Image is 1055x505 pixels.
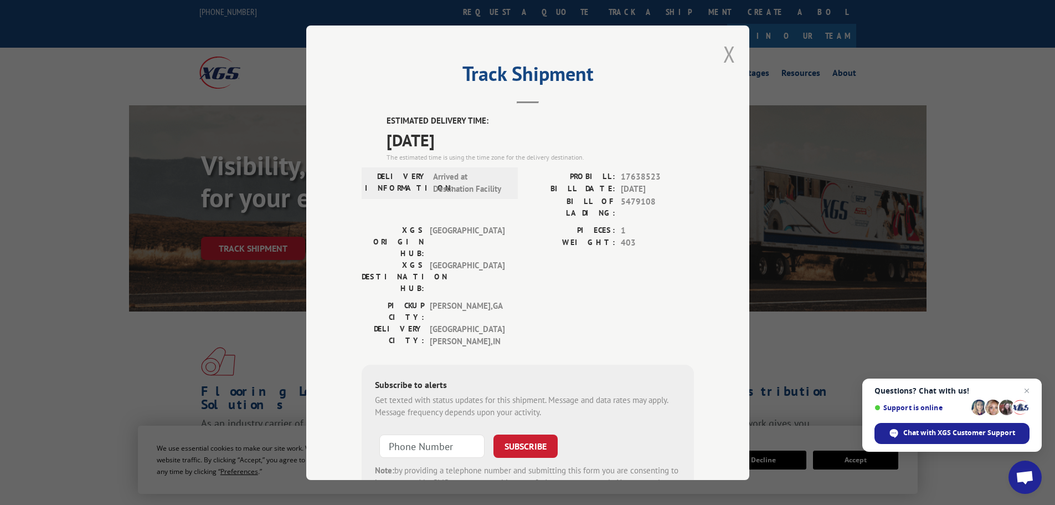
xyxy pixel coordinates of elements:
div: by providing a telephone number and submitting this form you are consenting to be contacted by SM... [375,464,681,502]
span: [DATE] [387,127,694,152]
span: [PERSON_NAME] , GA [430,299,505,323]
span: 403 [621,237,694,249]
input: Phone Number [379,434,485,457]
strong: Note: [375,465,394,475]
label: PROBILL: [528,170,615,183]
label: BILL DATE: [528,183,615,196]
span: Arrived at Destination Facility [433,170,508,195]
span: [GEOGRAPHIC_DATA] [430,224,505,259]
label: XGS ORIGIN HUB: [362,224,424,259]
div: The estimated time is using the time zone for the delivery destination. [387,152,694,162]
span: Support is online [874,404,967,412]
label: ESTIMATED DELIVERY TIME: [387,115,694,127]
button: SUBSCRIBE [493,434,558,457]
div: Get texted with status updates for this shipment. Message and data rates may apply. Message frequ... [375,394,681,419]
div: Subscribe to alerts [375,378,681,394]
label: DELIVERY INFORMATION: [365,170,428,195]
label: PICKUP CITY: [362,299,424,323]
span: 17638523 [621,170,694,183]
span: 1 [621,224,694,237]
span: Questions? Chat with us! [874,386,1030,395]
label: BILL OF LADING: [528,195,615,218]
div: Open chat [1008,461,1042,494]
span: Close chat [1020,384,1033,397]
span: 5479108 [621,195,694,218]
button: Close modal [723,39,735,69]
label: DELIVERY CITY: [362,323,424,348]
span: Chat with XGS Customer Support [903,428,1015,438]
label: XGS DESTINATION HUB: [362,259,424,294]
span: [GEOGRAPHIC_DATA][PERSON_NAME] , IN [430,323,505,348]
label: PIECES: [528,224,615,237]
span: [DATE] [621,183,694,196]
h2: Track Shipment [362,66,694,87]
label: WEIGHT: [528,237,615,249]
div: Chat with XGS Customer Support [874,423,1030,444]
span: [GEOGRAPHIC_DATA] [430,259,505,294]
